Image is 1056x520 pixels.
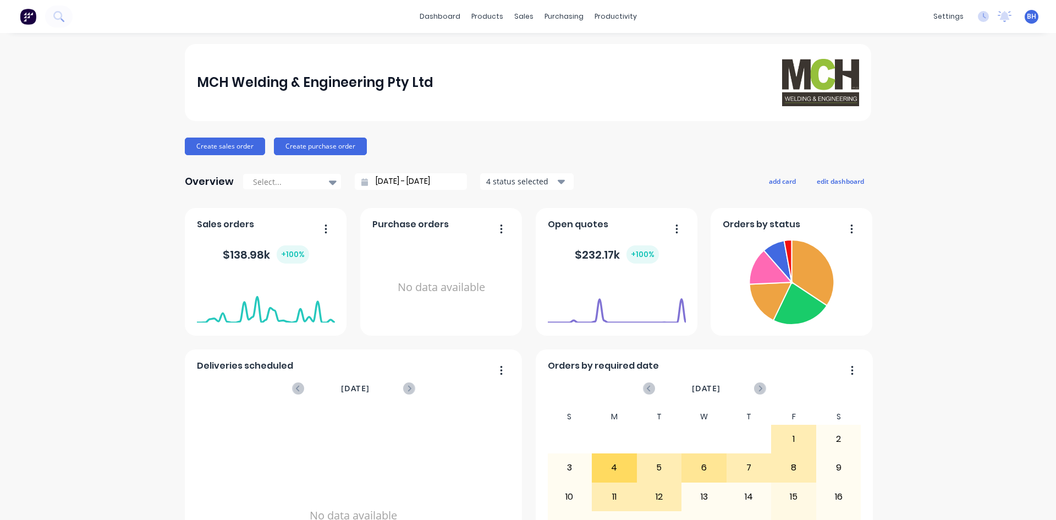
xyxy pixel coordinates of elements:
[727,454,771,481] div: 7
[762,174,803,188] button: add card
[682,454,726,481] div: 6
[277,245,309,264] div: + 100 %
[817,454,861,481] div: 9
[274,138,367,155] button: Create purchase order
[480,173,574,190] button: 4 status selected
[592,483,636,511] div: 11
[223,245,309,264] div: $ 138.98k
[592,454,636,481] div: 4
[539,8,589,25] div: purchasing
[547,409,592,425] div: S
[197,72,433,94] div: MCH Welding & Engineering Pty Ltd
[637,483,681,511] div: 12
[772,483,816,511] div: 15
[637,409,682,425] div: T
[723,218,800,231] span: Orders by status
[486,176,555,187] div: 4 status selected
[341,382,370,395] span: [DATE]
[682,483,726,511] div: 13
[817,425,861,453] div: 2
[185,171,234,193] div: Overview
[772,454,816,481] div: 8
[771,409,816,425] div: F
[810,174,871,188] button: edit dashboard
[681,409,727,425] div: W
[626,245,659,264] div: + 100 %
[1027,12,1036,21] span: BH
[548,218,608,231] span: Open quotes
[509,8,539,25] div: sales
[637,454,681,481] div: 5
[575,245,659,264] div: $ 232.17k
[592,409,637,425] div: M
[197,218,254,231] span: Sales orders
[372,218,449,231] span: Purchase orders
[414,8,466,25] a: dashboard
[589,8,642,25] div: productivity
[548,454,592,481] div: 3
[372,236,510,340] div: No data available
[692,382,721,395] span: [DATE]
[817,483,861,511] div: 16
[548,483,592,511] div: 10
[466,8,509,25] div: products
[727,409,772,425] div: T
[20,8,36,25] img: Factory
[727,483,771,511] div: 14
[782,59,859,106] img: MCH Welding & Engineering Pty Ltd
[816,409,861,425] div: S
[772,425,816,453] div: 1
[928,8,969,25] div: settings
[185,138,265,155] button: Create sales order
